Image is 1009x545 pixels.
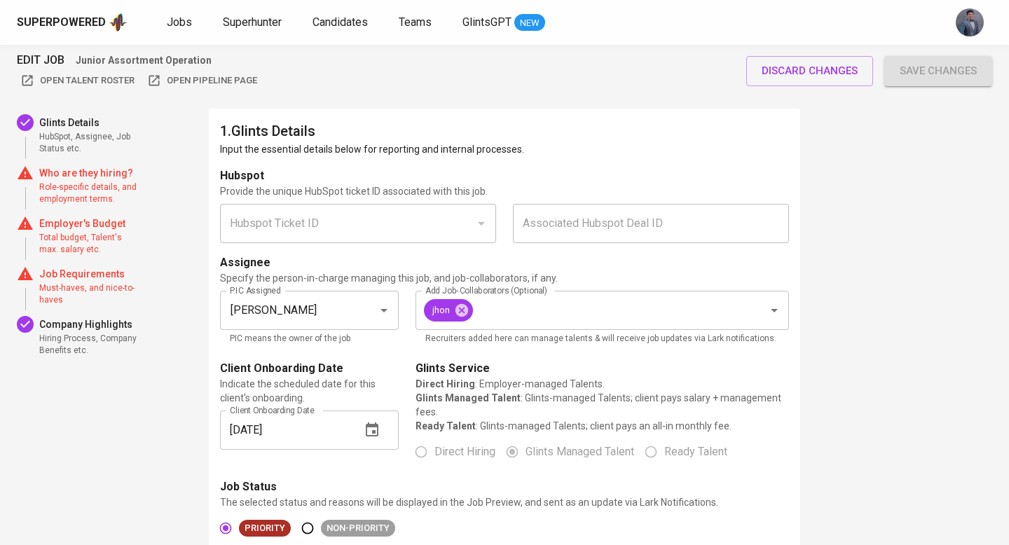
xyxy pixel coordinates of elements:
p: Job Requirements [39,267,140,281]
a: Teams [399,14,434,32]
p: Glints Details [39,116,140,130]
span: GlintsGPT [462,15,512,29]
a: Jobs [167,14,195,32]
p: : Employer-managed Talents. : Glints-managed Talents; client pays salary + management fees. : Gli... [416,377,789,433]
span: Non-Priority [321,521,395,535]
p: Job Status [220,478,277,495]
h6: Glints Details [220,120,789,142]
a: Superpoweredapp logo [17,12,128,33]
span: HubSpot, Assignee, Job Status etc. [39,131,140,155]
a: Superhunter [223,14,284,32]
span: discard changes [762,62,858,80]
span: EDIT JOB [17,50,64,70]
p: Employer's Budget [39,216,140,230]
span: Hiring Process, Company Benefits etc. [39,333,140,357]
b: Direct Hiring [416,378,475,389]
img: jhon@glints.com [956,8,984,36]
span: Glints Managed Talent [526,443,634,460]
p: Company Highlights [39,317,140,331]
p: Glints Service [416,360,490,377]
a: Candidates [313,14,371,32]
div: Superpowered [17,15,106,31]
a: GlintsGPT NEW [462,14,545,32]
span: Save changes [900,62,977,80]
span: 1 . [220,123,231,139]
button: Open [374,301,394,320]
p: Specify the person-in-charge managing this job, and job-collaborators, if any. [220,271,789,285]
span: Ready Talent [664,443,727,460]
span: Teams [399,15,432,29]
span: NEW [514,16,545,30]
p: Recruiters added here can manage talents & will receive job updates via Lark notifications. [425,332,779,346]
span: Priority [239,521,291,535]
button: Open Talent Roster [17,70,138,92]
span: Open Talent Roster [20,73,135,89]
span: Open Pipeline Page [147,73,257,89]
button: Open Pipeline Page [144,70,261,92]
div: jhon [424,299,473,322]
span: Role-specific details, and employment terms. [39,181,140,205]
b: Ready Talent [416,420,476,432]
p: Input the essential details below for reporting and internal processes. [220,142,789,156]
img: app logo [109,12,128,33]
span: Total budget, Talent's max. salary etc. [39,232,140,256]
button: Open [764,301,784,320]
p: Provide the unique HubSpot ticket ID associated with this job. [220,184,789,198]
button: Save changes [884,56,992,85]
button: discard changes [746,56,873,85]
p: Who are they hiring? [39,166,140,180]
span: Direct Hiring [434,443,495,460]
p: Indicate the scheduled date for this client's onboarding. [220,377,399,405]
b: Glints Managed Talent [416,392,521,403]
span: Must-haves, and nice-to-haves [39,282,140,306]
p: Junior Assortment Operation [76,53,212,67]
p: Client Onboarding Date [220,360,343,377]
span: jhon [424,303,458,317]
span: Superhunter [223,15,282,29]
p: Assignee [220,254,270,271]
p: The selected status and reasons will be displayed in the Job Preview, and sent as an update via L... [220,495,789,509]
span: Jobs [167,15,192,29]
p: PIC means the owner of the job [230,332,389,346]
span: Candidates [313,15,368,29]
p: Hubspot [220,167,264,184]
